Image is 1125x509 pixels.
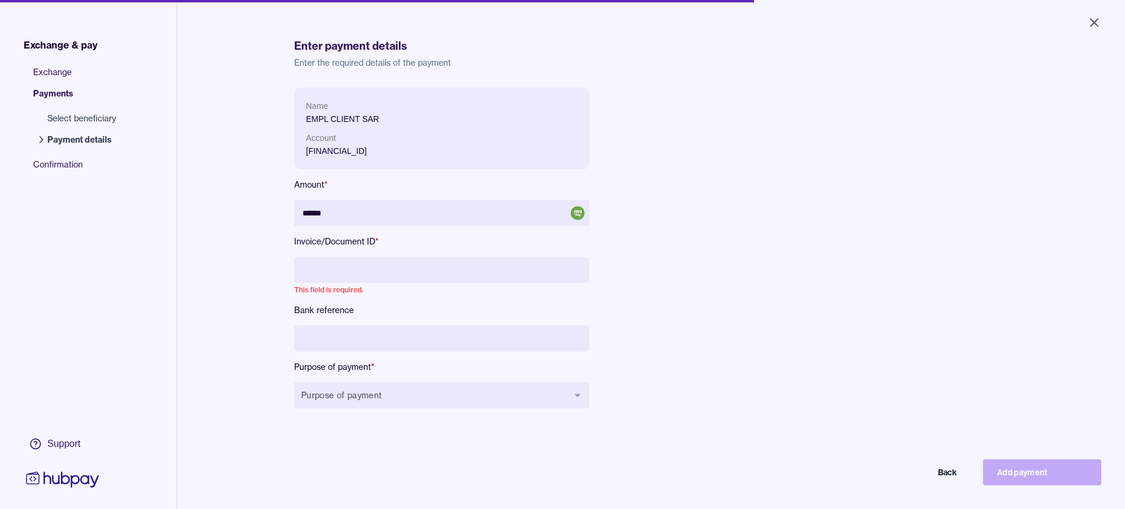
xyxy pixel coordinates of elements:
button: Close [1073,9,1116,36]
span: Payments [33,88,128,109]
label: Purpose of payment [294,361,589,373]
p: EMPL CLIENT SAR [306,112,578,125]
div: Support [47,437,80,450]
p: This field is required. [294,285,589,295]
span: Exchange [33,66,128,88]
p: Enter the required details of the payment [294,57,1008,69]
label: Amount [294,179,589,191]
span: Payment details [47,134,116,146]
a: Support [24,431,102,456]
span: Exchange & pay [24,38,98,52]
button: Back [853,459,971,485]
p: Name [306,99,578,112]
label: Bank reference [294,304,589,316]
label: Invoice/Document ID [294,236,589,247]
span: Confirmation [33,159,128,180]
button: Purpose of payment [294,382,589,408]
p: Account [306,131,578,144]
p: [FINANCIAL_ID] [306,144,578,157]
span: Select beneficiary [47,112,116,124]
h1: Enter payment details [294,38,1008,54]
